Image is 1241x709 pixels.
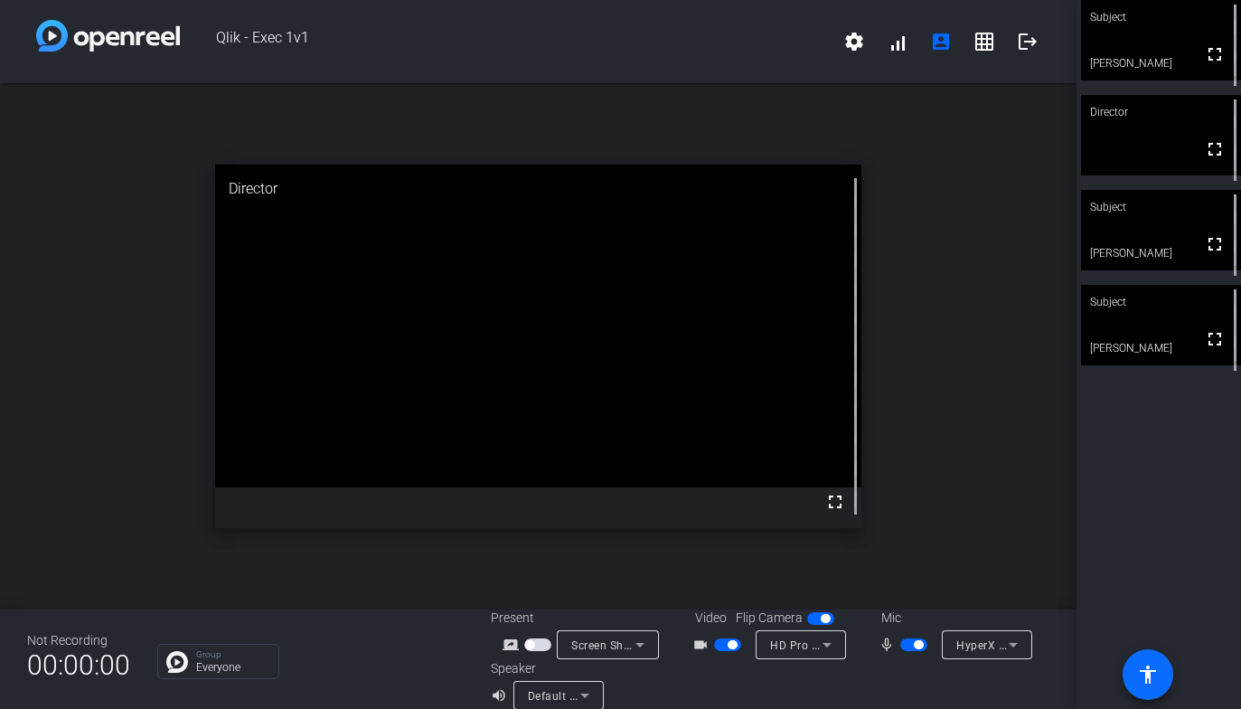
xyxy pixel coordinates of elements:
[824,491,846,513] mat-icon: fullscreen
[956,638,1130,652] span: HyperX QuadCast S (0951:171d)
[491,659,599,678] div: Speaker
[1081,95,1241,129] div: Director
[863,609,1044,628] div: Mic
[770,638,956,652] span: HD Pro Webcam C920 (046d:08e5)
[215,165,861,213] div: Director
[1081,190,1241,224] div: Subject
[503,634,524,656] mat-icon: screen_share_outline
[1204,43,1226,65] mat-icon: fullscreen
[180,20,832,63] span: Qlik - Exec 1v1
[491,685,512,706] mat-icon: volume_up
[27,631,130,650] div: Not Recording
[695,609,727,628] span: Video
[736,609,803,628] span: Flip Camera
[528,688,742,703] span: Default - MacBook Air Speakers (Built-in)
[196,650,269,659] p: Group
[930,31,952,52] mat-icon: account_box
[491,609,672,628] div: Present
[876,20,919,63] button: signal_cellular_alt
[879,634,900,656] mat-icon: mic_none
[692,634,714,656] mat-icon: videocam_outline
[1204,233,1226,255] mat-icon: fullscreen
[1081,285,1241,319] div: Subject
[1137,664,1159,685] mat-icon: accessibility
[1017,31,1039,52] mat-icon: logout
[36,20,180,52] img: white-gradient.svg
[166,651,188,673] img: Chat Icon
[571,638,651,652] span: Screen Sharing
[973,31,995,52] mat-icon: grid_on
[1204,138,1226,160] mat-icon: fullscreen
[27,643,130,687] span: 00:00:00
[196,662,269,673] p: Everyone
[843,31,865,52] mat-icon: settings
[1204,328,1226,350] mat-icon: fullscreen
